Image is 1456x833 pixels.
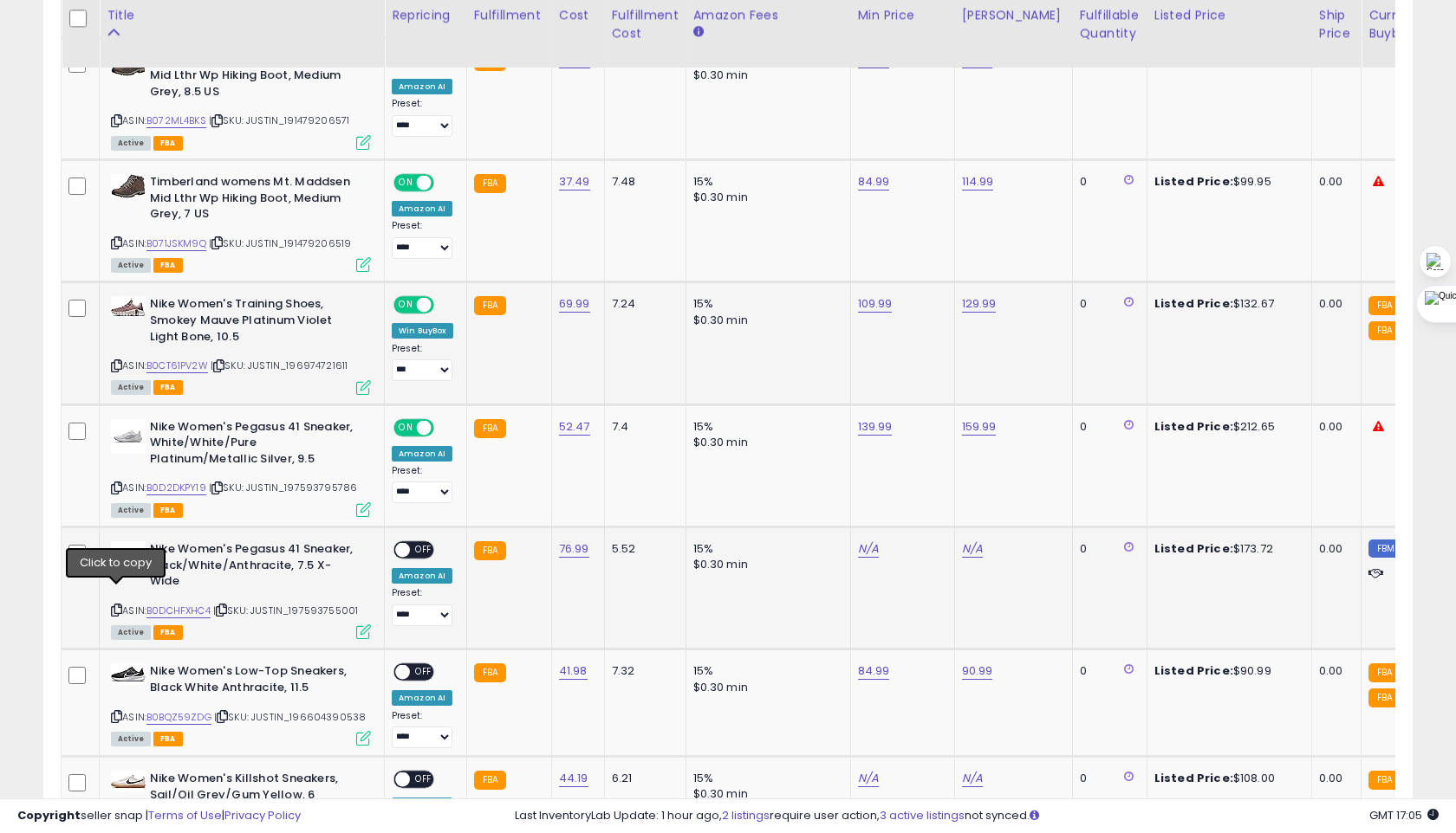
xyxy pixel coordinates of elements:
div: $0.30 min [693,313,837,328]
div: seller snap | | [17,808,301,824]
div: ASIN: [111,663,371,744]
small: FBA [474,541,506,560]
div: $0.30 min [693,435,837,450]
small: FBA [474,419,506,438]
span: FBA [153,625,183,640]
div: Preset: [392,343,453,382]
a: 69.99 [559,295,590,313]
div: ASIN: [111,541,371,637]
b: Nike Women's Pegasus 41 Sneaker, Black/White/Anthracite, 7.5 X-Wide [150,541,361,594]
span: OFF [432,298,459,313]
div: Amazon AI [392,446,452,462]
div: Amazon AI [392,690,452,706]
span: All listings currently available for purchase on Amazon [111,732,151,746]
span: | SKU: JUSTIN_196974721611 [211,358,348,372]
img: 41SZ986sRAL._SL40_.jpg [111,296,146,318]
a: 139.99 [858,418,893,436]
div: 0 [1080,541,1134,557]
span: | SKU: JUSTIN_197593795786 [209,481,357,494]
b: Nike Women's Killshot Sneakers, Sail/Oil Grey/Gum Yellow, 6 Medium US [150,771,361,823]
a: 84.99 [858,662,890,680]
div: ASIN: [111,296,371,392]
div: Fulfillment Cost [612,6,679,42]
a: 159.99 [962,418,997,436]
div: Preset: [392,220,453,259]
span: ON [395,176,417,190]
div: Last InventoryLab Update: 1 hour ago, require user action, not synced. [515,808,1439,824]
a: B0BQZ59ZDG [146,710,211,725]
small: FBA [1368,296,1401,315]
b: Listed Price: [1154,173,1233,190]
a: 129.99 [962,295,997,313]
div: 0 [1080,419,1134,435]
a: N/A [858,540,879,558]
a: 52.47 [559,418,590,436]
a: 3 active listings [880,807,965,823]
img: 31mzarl8aIL._SL40_.jpg [111,419,146,454]
div: $108.00 [1154,771,1298,786]
div: 5.52 [612,541,673,557]
a: Privacy Policy [224,807,301,823]
b: Timberland womens Mt. Maddsen Mid Lthr Wp Hiking Boot, Medium Grey, 7 US [150,174,361,227]
div: 0.00 [1319,419,1348,435]
a: 2 listings [722,807,770,823]
div: 7.32 [612,663,673,679]
div: Amazon AI [392,568,452,584]
div: Fulfillment [474,6,544,24]
a: N/A [962,540,983,558]
a: Terms of Use [148,807,222,823]
span: | SKU: JUSTIN_191479206519 [209,236,351,250]
div: 0.00 [1319,296,1348,312]
span: | SKU: JUSTIN_197593755001 [213,604,358,617]
div: 0 [1080,663,1134,679]
span: | SKU: JUSTIN_191479206571 [209,113,349,127]
span: ON [395,420,417,435]
div: 7.4 [612,419,673,435]
img: 41h1c2rNyNL._SL40_.jpg [111,174,146,198]
span: FBA [153,258,183,273]
a: N/A [858,770,879,787]
small: FBA [1368,321,1401,340]
div: $90.99 [1154,663,1298,679]
a: 109.99 [858,295,893,313]
span: FBA [153,380,183,395]
div: Listed Price [1154,6,1304,24]
span: OFF [410,665,438,680]
span: All listings currently available for purchase on Amazon [111,625,151,640]
div: Amazon AI [392,79,452,94]
span: All listings currently available for purchase on Amazon [111,503,151,518]
div: 6.21 [612,771,673,786]
div: Preset: [392,465,453,504]
small: FBA [1368,771,1401,790]
b: Listed Price: [1154,662,1233,679]
span: FBA [153,136,183,151]
div: $0.30 min [693,557,837,572]
span: 2025-08-11 17:05 GMT [1369,807,1439,823]
div: $212.65 [1154,419,1298,435]
div: 0.00 [1319,771,1348,786]
img: 41oAoUfJ6jL._SL40_.jpg [111,663,146,685]
b: Nike Women's Training Shoes, Smokey Mauve Platinum Violet Light Bone, 10.5 [150,296,361,349]
a: B071JSKM9Q [146,236,206,251]
div: ASIN: [111,174,371,270]
small: FBA [1368,688,1401,707]
small: FBA [474,174,506,193]
div: Fulfillable Quantity [1080,6,1140,42]
a: 41.98 [559,662,588,680]
div: 0 [1080,174,1134,190]
small: FBA [474,771,506,790]
div: 15% [693,174,837,190]
small: FBA [1368,663,1401,682]
div: ASIN: [111,419,371,515]
small: FBA [474,663,506,682]
span: FBA [153,732,183,746]
img: 31F3EFhImAL._SL40_.jpg [111,771,146,792]
div: Preset: [392,710,453,749]
div: $132.67 [1154,296,1298,312]
a: B0D2DKPY19 [146,481,206,495]
b: Listed Price: [1154,540,1233,557]
b: Listed Price: [1154,295,1233,312]
div: 0.00 [1319,174,1348,190]
small: FBA [474,296,506,315]
div: Amazon Fees [693,6,843,24]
